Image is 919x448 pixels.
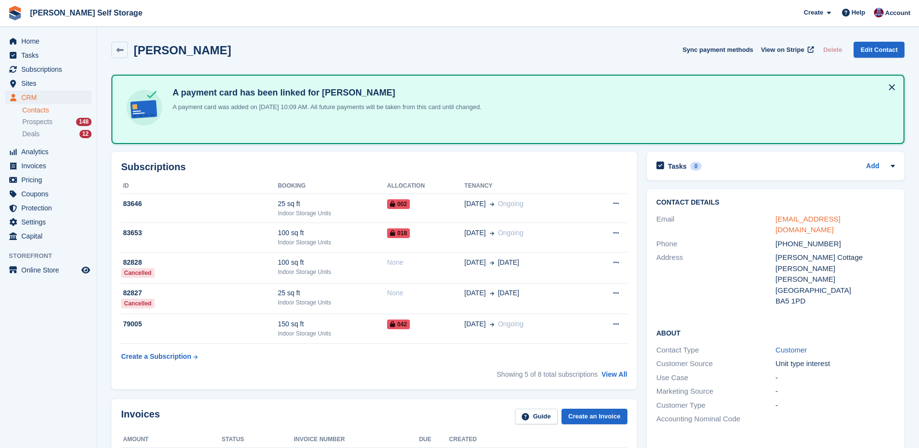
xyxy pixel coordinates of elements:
[465,228,486,238] span: [DATE]
[5,173,92,187] a: menu
[854,42,904,58] a: Edit Contact
[124,87,165,128] img: card-linked-ebf98d0992dc2aeb22e95c0e3c79077019eb2392cfd83c6a337811c24bc77127.svg
[278,268,387,276] div: Indoor Storage Units
[776,285,895,296] div: [GEOGRAPHIC_DATA]
[121,409,160,425] h2: Invoices
[387,228,410,238] span: 018
[278,178,387,194] th: Booking
[26,5,146,21] a: [PERSON_NAME] Self Storage
[465,257,486,268] span: [DATE]
[121,178,278,194] th: ID
[656,372,776,384] div: Use Case
[387,288,464,298] div: None
[169,87,482,98] h4: A payment card has been linked for [PERSON_NAME]
[294,432,419,448] th: Invoice number
[656,328,895,337] h2: About
[22,129,92,139] a: Deals 12
[387,257,464,268] div: None
[21,77,79,90] span: Sites
[21,48,79,62] span: Tasks
[278,298,387,307] div: Indoor Storage Units
[22,129,40,139] span: Deals
[776,274,895,285] div: [PERSON_NAME]
[776,296,895,307] div: BA5 1PD
[656,252,776,307] div: Address
[5,159,92,173] a: menu
[278,288,387,298] div: 25 sq ft
[5,229,92,243] a: menu
[498,288,519,298] span: [DATE]
[22,117,92,127] a: Prospects 148
[121,268,155,278] div: Cancelled
[8,6,22,20] img: stora-icon-8386f47178a22dfd0bd8f6a31ec36ba5ce8667c1dd55bd0f319d3a0aa187defe.svg
[278,199,387,209] div: 25 sq ft
[866,161,879,172] a: Add
[21,34,79,48] span: Home
[5,63,92,76] a: menu
[656,345,776,356] div: Contact Type
[5,48,92,62] a: menu
[121,161,627,173] h2: Subscriptions
[602,370,627,378] a: View All
[776,400,895,411] div: -
[121,299,155,308] div: Cancelled
[278,209,387,218] div: Indoor Storage Units
[419,432,449,448] th: Due
[776,358,895,369] div: Unit type interest
[76,118,92,126] div: 148
[121,199,278,209] div: 83646
[80,264,92,276] a: Preview store
[21,215,79,229] span: Settings
[79,130,92,138] div: 12
[776,372,895,384] div: -
[5,34,92,48] a: menu
[683,42,753,58] button: Sync payment methods
[5,77,92,90] a: menu
[668,162,687,171] h2: Tasks
[5,187,92,201] a: menu
[278,319,387,329] div: 150 sq ft
[21,229,79,243] span: Capital
[561,409,627,425] a: Create an Invoice
[21,173,79,187] span: Pricing
[278,228,387,238] div: 100 sq ft
[121,348,198,366] a: Create a Subscription
[9,251,96,261] span: Storefront
[465,178,586,194] th: Tenancy
[387,320,410,329] span: 042
[656,414,776,425] div: Accounting Nominal Code
[387,199,410,209] span: 002
[656,386,776,397] div: Marketing Source
[656,358,776,369] div: Customer Source
[21,145,79,159] span: Analytics
[498,320,524,328] span: Ongoing
[498,257,519,268] span: [DATE]
[21,91,79,104] span: CRM
[21,159,79,173] span: Invoices
[776,239,895,250] div: [PHONE_NUMBER]
[449,432,577,448] th: Created
[22,106,92,115] a: Contacts
[885,8,910,18] span: Account
[5,145,92,159] a: menu
[5,215,92,229] a: menu
[278,329,387,338] div: Indoor Storage Units
[690,162,701,171] div: 0
[776,386,895,397] div: -
[852,8,865,17] span: Help
[387,178,464,194] th: Allocation
[656,199,895,207] h2: Contact Details
[278,238,387,247] div: Indoor Storage Units
[22,117,52,127] span: Prospects
[465,199,486,209] span: [DATE]
[498,229,524,237] span: Ongoing
[21,187,79,201] span: Coupons
[656,239,776,250] div: Phone
[134,44,231,57] h2: [PERSON_NAME]
[121,288,278,298] div: 82827
[776,346,807,354] a: Customer
[656,400,776,411] div: Customer Type
[656,214,776,236] div: Email
[465,288,486,298] span: [DATE]
[498,200,524,208] span: Ongoing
